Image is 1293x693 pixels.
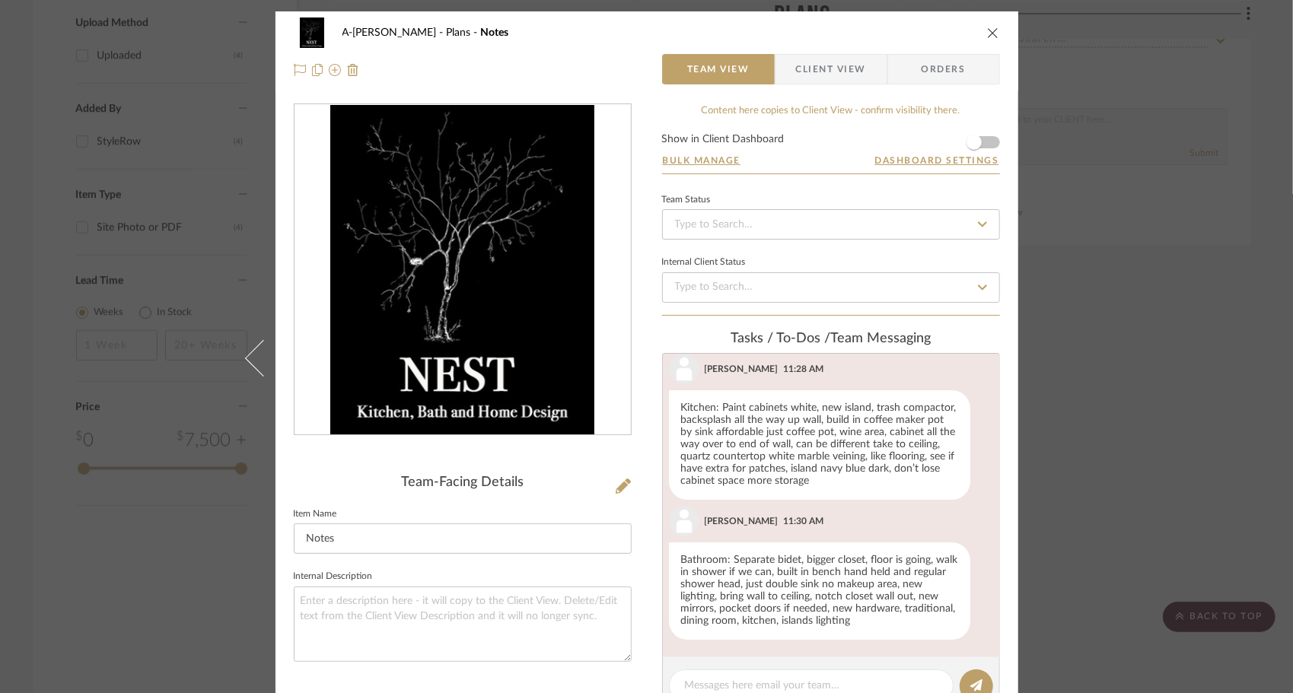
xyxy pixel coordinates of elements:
[796,54,866,84] span: Client View
[294,573,373,580] label: Internal Description
[330,105,594,435] img: adf9e0bb-2d56-44cb-a739-b8657e8c46ce_436x436.jpg
[662,154,742,167] button: Bulk Manage
[687,54,750,84] span: Team View
[662,196,711,204] div: Team Status
[347,64,359,76] img: Remove from project
[986,26,1000,40] button: close
[294,17,330,48] img: adf9e0bb-2d56-44cb-a739-b8657e8c46ce_48x40.jpg
[669,354,699,384] img: user_avatar.png
[784,362,824,376] div: 11:28 AM
[705,514,779,528] div: [PERSON_NAME]
[669,390,970,500] div: Kitchen: Paint cabinets white, new island, trash compactor, backsplash all the way up wall, build...
[295,105,631,435] div: 0
[705,362,779,376] div: [PERSON_NAME]
[669,506,699,536] img: user_avatar.png
[874,154,1000,167] button: Dashboard Settings
[662,209,1000,240] input: Type to Search…
[662,103,1000,119] div: Content here copies to Client View - confirm visibility there.
[669,542,970,640] div: Bathroom: Separate bidet, bigger closet, floor is going, walk in shower if we can, built in bench...
[905,54,982,84] span: Orders
[731,332,830,345] span: Tasks / To-Dos /
[294,510,337,518] label: Item Name
[294,475,632,491] div: Team-Facing Details
[662,259,746,266] div: Internal Client Status
[662,331,1000,348] div: team Messaging
[784,514,824,528] div: 11:30 AM
[662,272,1000,303] input: Type to Search…
[342,27,447,38] span: A-[PERSON_NAME]
[447,27,481,38] span: Plans
[481,27,509,38] span: Notes
[294,523,632,554] input: Enter Item Name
